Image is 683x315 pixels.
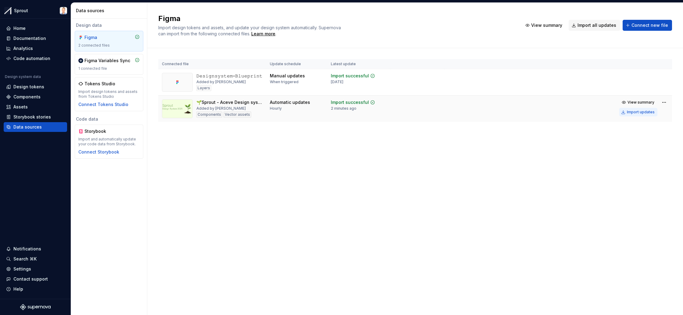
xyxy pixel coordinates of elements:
button: Connect new file [623,20,672,31]
span: . [250,32,276,36]
button: SproutEddie Persson [1,4,70,17]
div: Settings [13,266,31,272]
div: Components [196,111,222,118]
div: 2 connected files [78,43,140,48]
a: Tokens StudioImport design tokens and assets from Tokens StudioConnect Tokens Studio [75,77,143,111]
button: Search ⌘K [4,254,67,264]
img: b6c2a6ff-03c2-4811-897b-2ef07e5e0e51.png [4,7,12,14]
th: Update schedule [266,59,327,69]
div: Contact support [13,276,48,282]
button: Connect Tokens Studio [78,101,128,108]
a: Figma Variables Sync1 connected file [75,54,143,75]
div: Import successful [331,73,369,79]
div: Search ⌘K [13,256,37,262]
div: Code automation [13,55,50,62]
a: Home [4,23,67,33]
div: Documentation [13,35,46,41]
div: Import and automatically update your code data from Storybook. [78,137,140,147]
div: 1 connected file [78,66,140,71]
div: Design tokens [13,84,44,90]
div: [DATE] [331,80,343,84]
a: Figma2 connected files [75,31,143,51]
div: Figma [84,34,114,41]
th: Connected file [158,59,266,69]
div: Tokens Studio [84,81,115,87]
span: View summary [531,22,562,28]
a: Storybook stories [4,112,67,122]
a: Data sources [4,122,67,132]
a: Learn more [251,31,275,37]
button: Connect Storybook [78,149,119,155]
div: Code data [75,116,143,122]
div: 🌱Sprout - Aceve Design system 2025 [196,99,263,105]
span: Import design tokens and assets, and update your design system automatically. Supernova can impor... [158,25,342,36]
div: Data sources [13,124,42,130]
div: Storybook [84,128,114,134]
svg: Supernova Logo [20,304,51,310]
div: Automatic updates [270,99,310,105]
a: Assets [4,102,67,112]
div: Storybook stories [13,114,51,120]
div: Home [13,25,26,31]
div: Notifications [13,246,41,252]
span: View summary [628,100,654,105]
th: Latest update [327,59,391,69]
a: Settings [4,264,67,274]
button: Import all updates [569,20,620,31]
div: Design data [75,22,143,28]
div: Import updates [627,110,655,115]
button: Help [4,284,67,294]
a: Code automation [4,54,67,63]
span: Import all updates [578,22,616,28]
div: Help [13,286,23,292]
span: Connect new file [631,22,668,28]
div: 𝙳𝚎𝚜𝚒𝚐𝚗𝚜𝚢𝚜𝚝𝚎𝚖-𝙱𝚕𝚞𝚎𝚙𝚛𝚒𝚗𝚝 [196,73,263,79]
img: Eddie Persson [60,7,67,14]
a: StorybookImport and automatically update your code data from Storybook.Connect Storybook [75,125,143,159]
button: Contact support [4,274,67,284]
div: Design system data [5,74,41,79]
button: View summary [522,20,566,31]
button: View summary [619,98,657,107]
div: Hourly [270,106,282,111]
div: Figma Variables Sync [84,58,130,64]
div: Layers [196,85,211,91]
div: Sprout [14,8,28,14]
a: Documentation [4,34,67,43]
div: Data sources [76,8,145,14]
div: 2 minutes ago [331,106,356,111]
div: Assets [13,104,28,110]
button: Notifications [4,244,67,254]
div: When triggered [270,80,299,84]
div: Manual updates [270,73,305,79]
div: Analytics [13,45,33,51]
div: Import design tokens and assets from Tokens Studio [78,89,140,99]
div: Added by [PERSON_NAME] [196,106,246,111]
div: Import successful [331,99,369,105]
div: Components [13,94,41,100]
button: Import updates [619,108,657,116]
div: Added by [PERSON_NAME] [196,80,246,84]
div: Vector assets [223,111,251,118]
h2: Figma [158,14,515,23]
a: Components [4,92,67,102]
a: Analytics [4,44,67,53]
a: Design tokens [4,82,67,92]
